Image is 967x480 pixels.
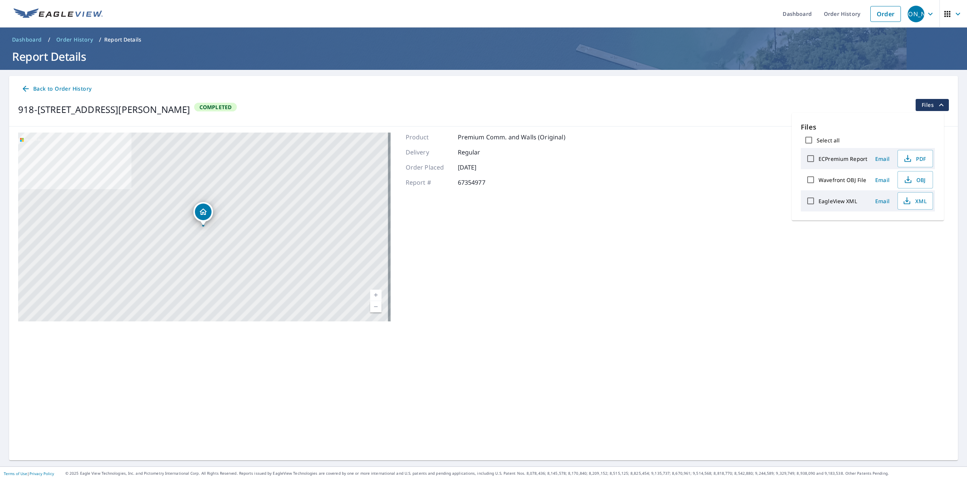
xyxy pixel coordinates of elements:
div: [PERSON_NAME] [908,6,924,22]
a: Order History [53,34,96,46]
span: Order History [56,36,93,43]
p: 67354977 [458,178,503,187]
span: XML [902,196,927,205]
span: Completed [195,103,236,111]
button: Email [870,174,894,186]
a: Back to Order History [18,82,94,96]
a: Current Level 17, Zoom In [370,290,382,301]
a: Privacy Policy [29,471,54,476]
span: Email [873,176,891,184]
p: Report # [406,178,451,187]
span: Back to Order History [21,84,91,94]
p: © 2025 Eagle View Technologies, Inc. and Pictometry International Corp. All Rights Reserved. Repo... [65,471,963,476]
label: ECPremium Report [819,155,867,162]
div: Dropped pin, building 1, Residential property, 918-928 Ledgestone Dr Saint Paul, MN 55115 [193,202,213,225]
p: Premium Comm. and Walls (Original) [458,133,565,142]
nav: breadcrumb [9,34,958,46]
p: Files [801,122,935,132]
p: Product [406,133,451,142]
button: PDF [897,150,933,167]
p: Delivery [406,148,451,157]
span: Dashboard [12,36,42,43]
button: OBJ [897,171,933,188]
p: | [4,471,54,476]
li: / [99,35,101,44]
span: Email [873,155,891,162]
button: Email [870,195,894,207]
span: PDF [902,154,927,163]
p: [DATE] [458,163,503,172]
p: Order Placed [406,163,451,172]
p: Report Details [104,36,141,43]
span: OBJ [902,175,927,184]
a: Order [870,6,901,22]
div: 918-[STREET_ADDRESS][PERSON_NAME] [18,103,190,116]
a: Current Level 17, Zoom Out [370,301,382,312]
h1: Report Details [9,49,958,64]
a: Dashboard [9,34,45,46]
a: Terms of Use [4,471,27,476]
span: Email [873,198,891,205]
button: filesDropdownBtn-67354977 [915,99,949,111]
p: Regular [458,148,503,157]
span: Files [922,100,946,110]
img: EV Logo [14,8,103,20]
button: XML [897,192,933,210]
label: Select all [817,137,840,144]
label: EagleView XML [819,198,857,205]
button: Email [870,153,894,165]
label: Wavefront OBJ File [819,176,866,184]
li: / [48,35,50,44]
